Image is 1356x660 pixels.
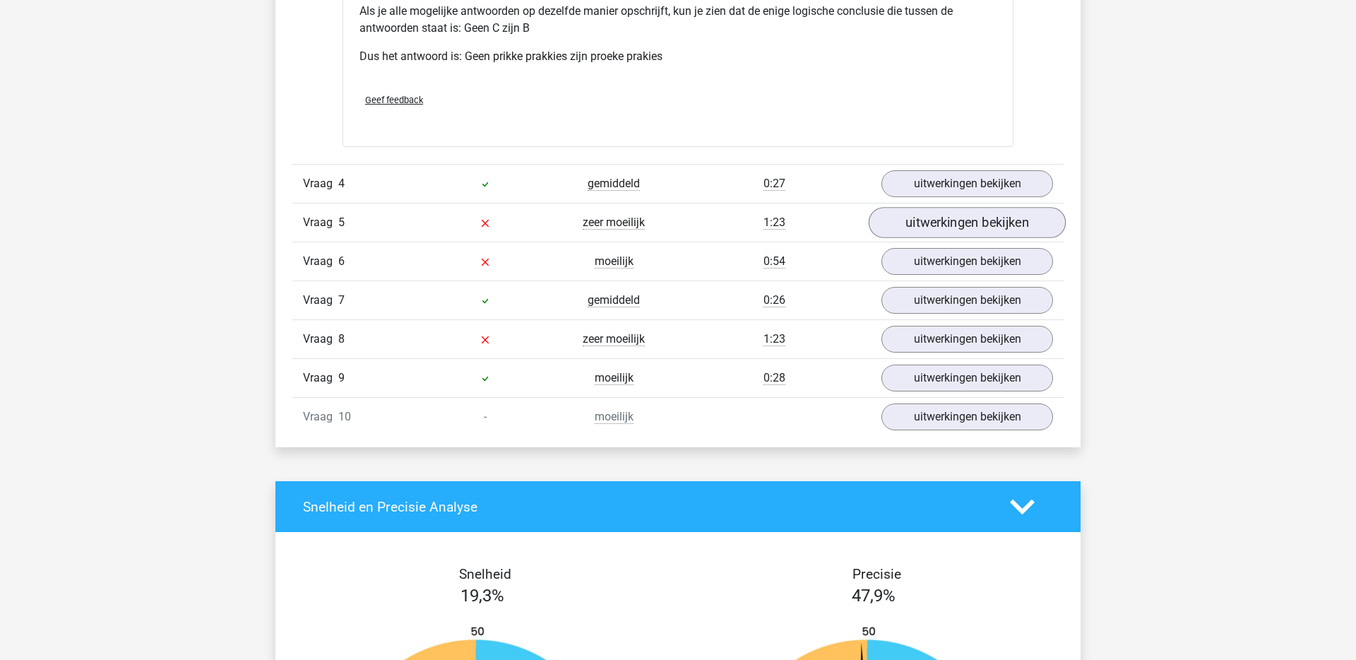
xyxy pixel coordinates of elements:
[583,216,645,230] span: zeer moeilijk
[303,253,338,270] span: Vraag
[852,586,896,606] span: 47,9%
[763,177,785,191] span: 0:27
[869,208,1066,239] a: uitwerkingen bekijken
[881,248,1053,275] a: uitwerkingen bekijken
[763,332,785,346] span: 1:23
[763,216,785,230] span: 1:23
[588,293,640,307] span: gemiddeld
[359,3,997,37] p: Als je alle mogelijke antwoorden op dezelfde manier opschrijft, kun je zien dat de enige logische...
[338,332,345,346] span: 8
[303,175,338,192] span: Vraag
[303,331,338,348] span: Vraag
[595,371,634,385] span: moeilijk
[303,214,338,231] span: Vraag
[338,254,345,268] span: 6
[421,408,549,425] div: -
[338,177,345,190] span: 4
[595,254,634,269] span: moeilijk
[595,410,634,424] span: moeilijk
[881,403,1053,430] a: uitwerkingen bekijken
[881,326,1053,353] a: uitwerkingen bekijken
[303,499,989,515] h4: Snelheid en Precisie Analyse
[881,170,1053,197] a: uitwerkingen bekijken
[303,408,338,425] span: Vraag
[338,410,351,423] span: 10
[763,293,785,307] span: 0:26
[583,332,645,346] span: zeer moeilijk
[359,48,997,65] p: Dus het antwoord is: Geen prikke prakkies zijn proeke prakies
[881,287,1053,314] a: uitwerkingen bekijken
[338,293,345,307] span: 7
[881,365,1053,391] a: uitwerkingen bekijken
[365,95,423,105] span: Geef feedback
[303,566,667,582] h4: Snelheid
[303,292,338,309] span: Vraag
[460,586,504,606] span: 19,3%
[338,371,345,384] span: 9
[303,370,338,387] span: Vraag
[588,177,640,191] span: gemiddeld
[338,216,345,229] span: 5
[763,371,785,385] span: 0:28
[694,566,1059,582] h4: Precisie
[763,254,785,269] span: 0:54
